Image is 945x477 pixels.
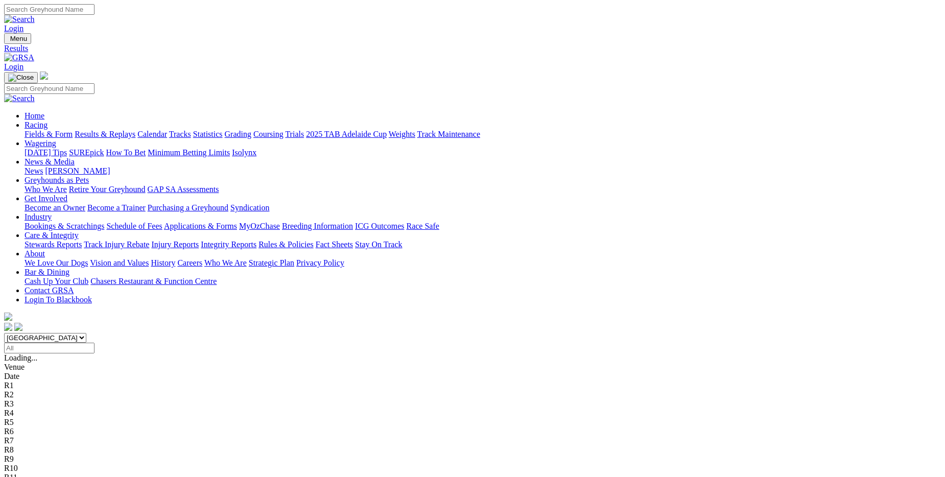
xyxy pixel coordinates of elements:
[25,121,48,129] a: Racing
[148,148,230,157] a: Minimum Betting Limits
[355,222,404,230] a: ICG Outcomes
[40,71,48,80] img: logo-grsa-white.png
[151,240,199,249] a: Injury Reports
[201,240,256,249] a: Integrity Reports
[25,148,941,157] div: Wagering
[69,148,104,157] a: SUREpick
[296,258,344,267] a: Privacy Policy
[25,185,67,194] a: Who We Are
[4,15,35,24] img: Search
[4,343,94,353] input: Select date
[4,445,941,455] div: R8
[87,203,146,212] a: Become a Trainer
[4,427,941,436] div: R6
[4,72,38,83] button: Toggle navigation
[258,240,314,249] a: Rules & Policies
[169,130,191,138] a: Tracks
[4,409,941,418] div: R4
[4,372,941,381] div: Date
[406,222,439,230] a: Race Safe
[4,390,941,399] div: R2
[148,203,228,212] a: Purchasing a Greyhound
[25,286,74,295] a: Contact GRSA
[106,148,146,157] a: How To Bet
[25,222,104,230] a: Bookings & Scratchings
[25,157,75,166] a: News & Media
[177,258,202,267] a: Careers
[151,258,175,267] a: History
[4,418,941,427] div: R5
[25,203,85,212] a: Become an Owner
[25,295,92,304] a: Login To Blackbook
[164,222,237,230] a: Applications & Forms
[25,240,941,249] div: Care & Integrity
[25,258,88,267] a: We Love Our Dogs
[25,194,67,203] a: Get Involved
[4,464,941,473] div: R10
[137,130,167,138] a: Calendar
[306,130,387,138] a: 2025 TAB Adelaide Cup
[285,130,304,138] a: Trials
[230,203,269,212] a: Syndication
[25,166,43,175] a: News
[84,240,149,249] a: Track Injury Rebate
[25,148,67,157] a: [DATE] Tips
[25,240,82,249] a: Stewards Reports
[4,44,941,53] a: Results
[14,323,22,331] img: twitter.svg
[316,240,353,249] a: Fact Sheets
[4,363,941,372] div: Venue
[25,130,73,138] a: Fields & Form
[225,130,251,138] a: Grading
[25,258,941,268] div: About
[25,130,941,139] div: Racing
[239,222,280,230] a: MyOzChase
[193,130,223,138] a: Statistics
[253,130,283,138] a: Coursing
[4,436,941,445] div: R7
[25,139,56,148] a: Wagering
[25,277,88,285] a: Cash Up Your Club
[25,203,941,212] div: Get Involved
[25,166,941,176] div: News & Media
[417,130,480,138] a: Track Maintenance
[25,176,89,184] a: Greyhounds as Pets
[282,222,353,230] a: Breeding Information
[25,111,44,120] a: Home
[355,240,402,249] a: Stay On Track
[4,24,23,33] a: Login
[69,185,146,194] a: Retire Your Greyhound
[148,185,219,194] a: GAP SA Assessments
[4,381,941,390] div: R1
[25,249,45,258] a: About
[75,130,135,138] a: Results & Replays
[106,222,162,230] a: Schedule of Fees
[4,313,12,321] img: logo-grsa-white.png
[25,277,941,286] div: Bar & Dining
[4,33,31,44] button: Toggle navigation
[4,62,23,71] a: Login
[204,258,247,267] a: Who We Are
[4,455,941,464] div: R9
[90,277,217,285] a: Chasers Restaurant & Function Centre
[25,185,941,194] div: Greyhounds as Pets
[389,130,415,138] a: Weights
[4,94,35,103] img: Search
[25,222,941,231] div: Industry
[45,166,110,175] a: [PERSON_NAME]
[4,53,34,62] img: GRSA
[25,231,79,240] a: Care & Integrity
[8,74,34,82] img: Close
[4,353,37,362] span: Loading...
[232,148,256,157] a: Isolynx
[25,212,52,221] a: Industry
[4,399,941,409] div: R3
[249,258,294,267] a: Strategic Plan
[25,268,69,276] a: Bar & Dining
[4,323,12,331] img: facebook.svg
[4,83,94,94] input: Search
[10,35,27,42] span: Menu
[90,258,149,267] a: Vision and Values
[4,4,94,15] input: Search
